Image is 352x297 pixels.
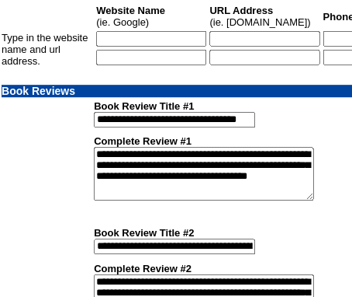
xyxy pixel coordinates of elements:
[2,32,88,67] font: Type in the website name and url address.
[96,5,165,28] font: (ie. Google)
[94,100,194,112] b: Book Review Title #1
[209,5,310,28] font: (ie. [DOMAIN_NAME])
[209,5,273,16] b: URL Address
[94,135,192,147] b: Complete Review #1
[94,227,194,239] b: Book Review Title #2
[94,262,192,274] b: Complete Review #2
[96,5,165,16] b: Website Name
